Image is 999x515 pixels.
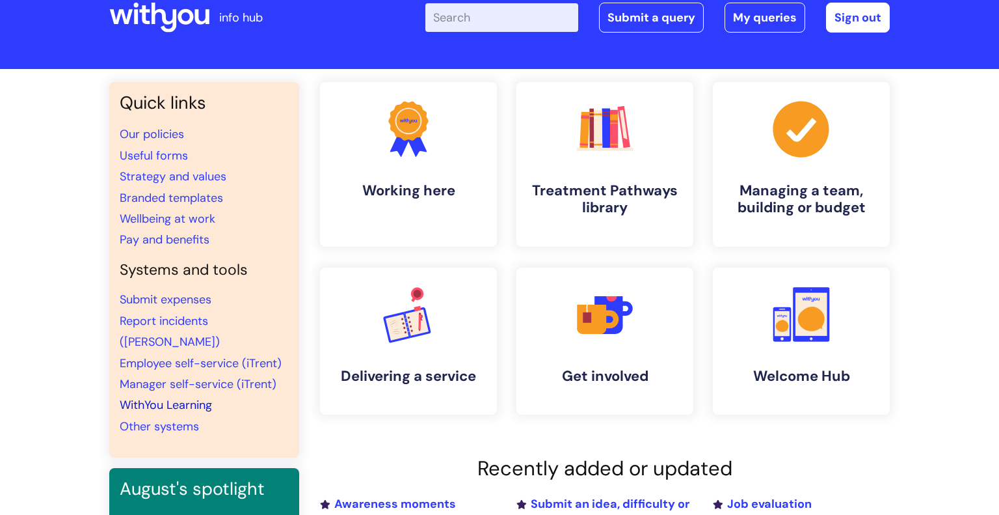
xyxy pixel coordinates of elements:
[120,126,184,142] a: Our policies
[219,7,263,28] p: info hub
[320,268,497,415] a: Delivering a service
[516,82,693,247] a: Treatment Pathways library
[120,148,188,163] a: Useful forms
[713,82,890,247] a: Managing a team, building or budget
[120,376,276,392] a: Manager self-service (iTrent)
[320,82,497,247] a: Working here
[723,182,879,217] h4: Managing a team, building or budget
[713,496,812,512] a: Job evaluation
[120,261,289,279] h4: Systems and tools
[120,419,199,434] a: Other systems
[516,268,693,415] a: Get involved
[120,232,209,247] a: Pay and benefits
[527,182,683,217] h4: Treatment Pathways library
[320,456,890,480] h2: Recently added or updated
[599,3,704,33] a: Submit a query
[826,3,890,33] a: Sign out
[320,496,456,512] a: Awareness moments
[713,268,890,415] a: Welcome Hub
[120,92,289,113] h3: Quick links
[723,368,879,385] h4: Welcome Hub
[120,292,211,307] a: Submit expenses
[425,3,890,33] div: | -
[330,182,486,199] h4: Working here
[425,3,578,32] input: Search
[120,397,212,413] a: WithYou Learning
[120,313,220,350] a: Report incidents ([PERSON_NAME])
[120,169,226,184] a: Strategy and values
[330,368,486,385] h4: Delivering a service
[120,355,282,371] a: Employee self-service (iTrent)
[120,190,223,206] a: Branded templates
[527,368,683,385] h4: Get involved
[120,479,289,499] h3: August's spotlight
[725,3,805,33] a: My queries
[120,211,215,227] a: Wellbeing at work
